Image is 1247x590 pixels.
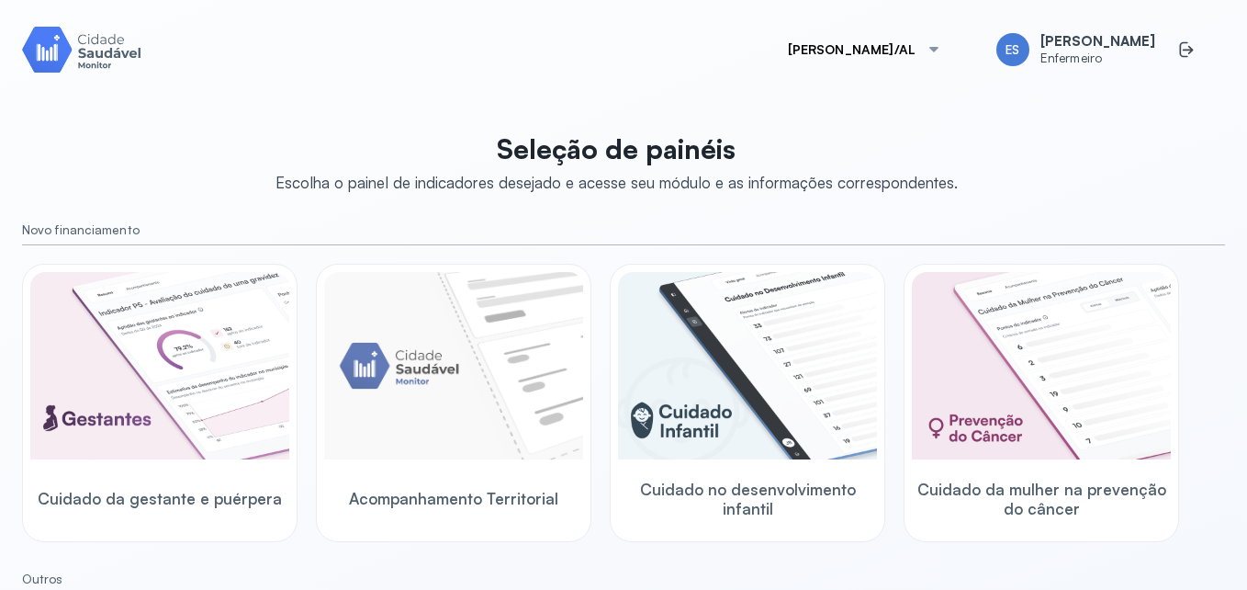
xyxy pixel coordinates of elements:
[912,480,1171,519] span: Cuidado da mulher na prevenção do câncer
[1040,33,1155,51] span: [PERSON_NAME]
[22,23,141,75] img: Logotipo do produto Monitor
[22,222,1225,238] small: Novo financiamento
[22,572,1225,587] small: Outros
[349,489,558,508] span: Acompanhamento Territorial
[38,489,282,508] span: Cuidado da gestante e puérpera
[1040,51,1155,66] span: Enfermeiro
[275,173,958,192] div: Escolha o painel de indicadores desejado e acesse seu módulo e as informações correspondentes.
[275,132,958,165] p: Seleção de painéis
[618,272,877,460] img: child-development.png
[1005,42,1019,58] span: ES
[324,272,583,460] img: placeholder-module-ilustration.png
[766,31,963,68] button: [PERSON_NAME]/AL
[618,480,877,519] span: Cuidado no desenvolvimento infantil
[30,272,289,460] img: pregnants.png
[912,272,1171,460] img: woman-cancer-prevention-care.png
